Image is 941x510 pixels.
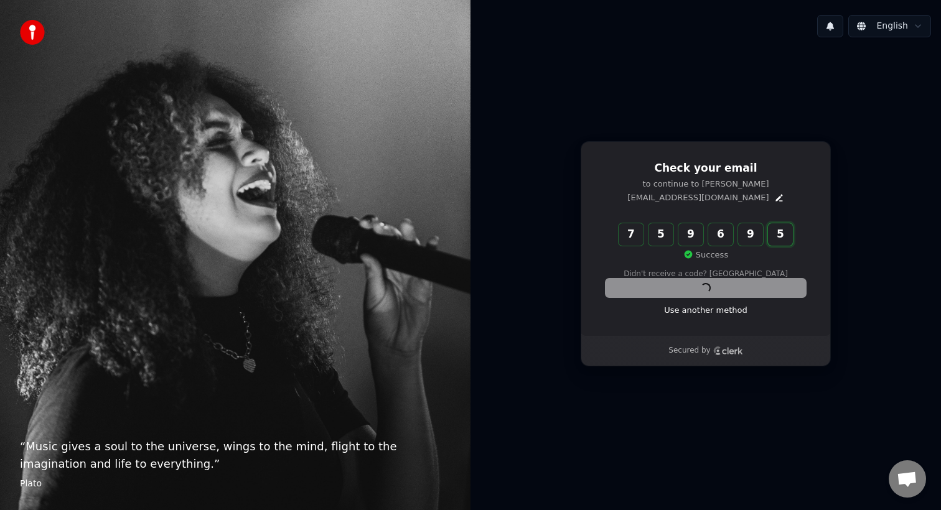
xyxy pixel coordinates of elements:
[889,460,926,498] div: Open chat
[664,305,747,316] a: Use another method
[713,346,743,355] a: Clerk logo
[619,223,818,246] input: Enter verification code
[20,20,45,45] img: youka
[774,193,784,203] button: Edit
[668,346,710,356] p: Secured by
[683,249,728,261] p: Success
[606,178,806,190] p: to continue to [PERSON_NAME]
[606,161,806,176] h1: Check your email
[627,192,769,203] p: [EMAIL_ADDRESS][DOMAIN_NAME]
[20,438,451,473] p: “ Music gives a soul to the universe, wings to the mind, flight to the imagination and life to ev...
[20,478,451,490] footer: Plato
